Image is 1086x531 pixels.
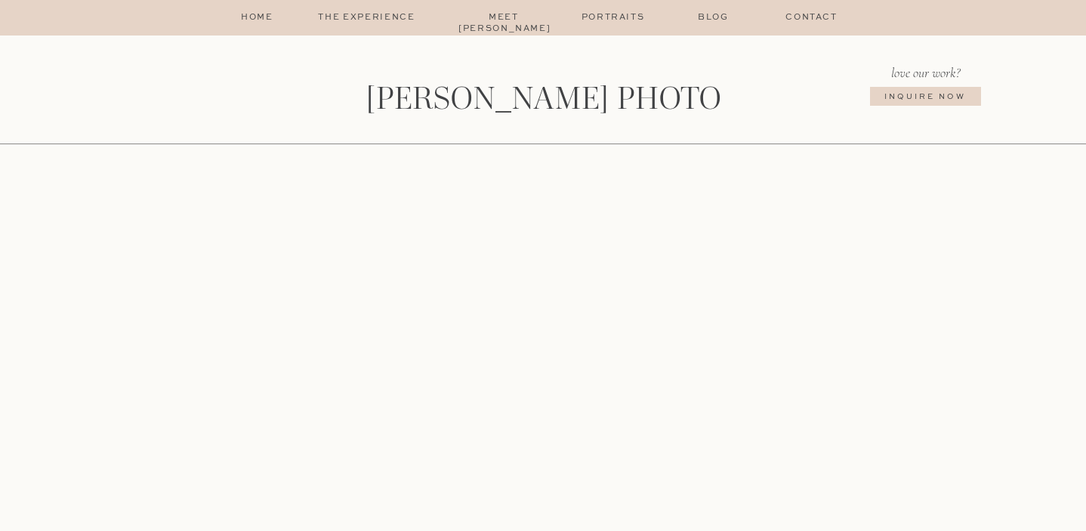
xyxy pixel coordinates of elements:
[860,91,990,117] a: Inquire NOw
[239,12,276,24] a: home
[303,12,430,24] a: The Experience
[458,12,549,24] a: Meet [PERSON_NAME]
[875,63,976,82] p: love our work?
[775,12,848,24] a: Contact
[677,12,750,24] a: Blog
[576,12,649,24] a: Portraits
[335,82,751,119] a: [PERSON_NAME] Photo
